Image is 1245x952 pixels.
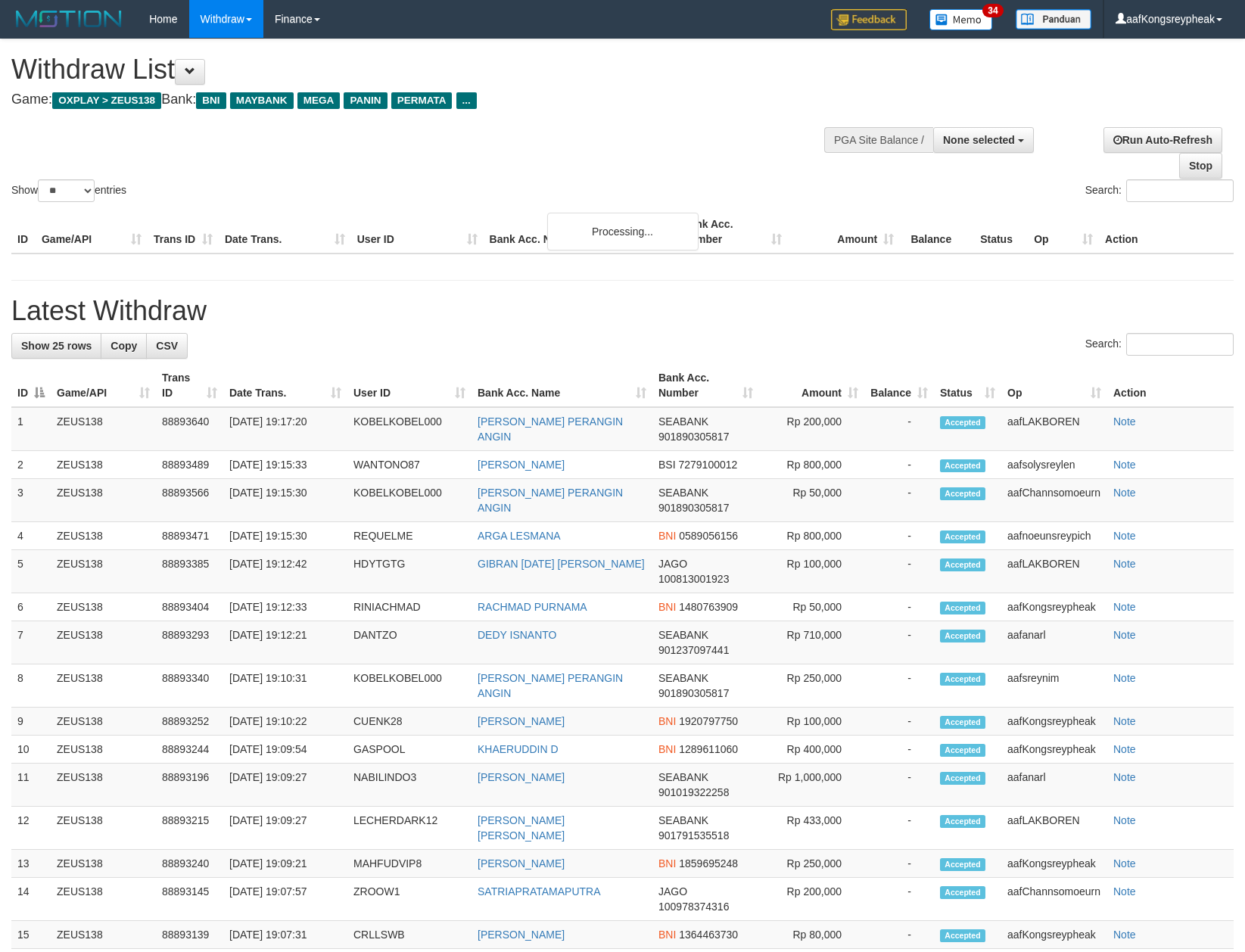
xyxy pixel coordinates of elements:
[11,550,51,593] td: 5
[156,736,223,764] td: 88893244
[11,210,36,254] th: ID
[223,451,347,479] td: [DATE] 19:15:33
[940,886,985,899] span: Accepted
[51,550,156,593] td: ZEUS138
[347,407,472,451] td: KOBELKOBEL000
[51,479,156,522] td: ZEUS138
[156,340,178,352] span: CSV
[347,878,472,921] td: ZROOW1
[156,708,223,736] td: 88893252
[1113,814,1136,826] a: Note
[297,92,341,109] span: MEGA
[1113,771,1136,783] a: Note
[101,333,147,359] a: Copy
[1001,664,1107,708] td: aafsreynim
[11,296,1234,326] h1: Latest Withdraw
[658,901,729,913] span: Copy 100978374316 to clipboard
[11,451,51,479] td: 2
[156,451,223,479] td: 88893489
[478,558,645,570] a: GIBRAN [DATE] [PERSON_NAME]
[223,878,347,921] td: [DATE] 19:07:57
[223,921,347,949] td: [DATE] 19:07:31
[864,593,934,621] td: -
[11,850,51,878] td: 13
[1001,522,1107,550] td: aafnoeunsreypich
[940,558,985,571] span: Accepted
[347,807,472,850] td: LECHERDARK12
[759,708,864,736] td: Rp 100,000
[759,878,864,921] td: Rp 200,000
[223,407,347,451] td: [DATE] 19:17:20
[658,644,729,656] span: Copy 901237097441 to clipboard
[456,92,477,109] span: ...
[1028,210,1099,254] th: Op
[658,573,729,585] span: Copy 100813001923 to clipboard
[347,593,472,621] td: RINIACHMAD
[759,921,864,949] td: Rp 80,000
[1001,921,1107,949] td: aafKongsreypheak
[864,522,934,550] td: -
[223,621,347,664] td: [DATE] 19:12:21
[51,878,156,921] td: ZEUS138
[478,885,601,898] a: SATRIAPRATAMAPUTRA
[11,921,51,949] td: 15
[940,530,985,543] span: Accepted
[11,364,51,407] th: ID: activate to sort column descending
[933,127,1034,153] button: None selected
[347,522,472,550] td: REQUELME
[38,179,95,202] select: Showentries
[940,716,985,729] span: Accepted
[547,213,699,250] div: Processing...
[478,857,565,870] a: [PERSON_NAME]
[678,459,737,471] span: Copy 7279100012 to clipboard
[344,92,387,109] span: PANIN
[223,736,347,764] td: [DATE] 19:09:54
[51,593,156,621] td: ZEUS138
[1085,179,1234,202] label: Search:
[1113,487,1136,499] a: Note
[51,736,156,764] td: ZEUS138
[1107,364,1234,407] th: Action
[51,708,156,736] td: ZEUS138
[759,621,864,664] td: Rp 710,000
[658,857,676,870] span: BNI
[658,629,708,641] span: SEABANK
[156,621,223,664] td: 88893293
[156,807,223,850] td: 88893215
[11,764,51,807] td: 11
[940,929,985,942] span: Accepted
[1001,364,1107,407] th: Op: activate to sort column ascending
[940,602,985,614] span: Accepted
[759,850,864,878] td: Rp 250,000
[347,708,472,736] td: CUENK28
[658,558,687,570] span: JAGO
[11,593,51,621] td: 6
[478,601,587,613] a: RACHMAD PURNAMA
[759,522,864,550] td: Rp 800,000
[478,459,565,471] a: [PERSON_NAME]
[759,364,864,407] th: Amount: activate to sort column ascending
[679,857,738,870] span: Copy 1859695248 to clipboard
[11,736,51,764] td: 10
[864,921,934,949] td: -
[11,92,815,107] h4: Game: Bank:
[347,364,472,407] th: User ID: activate to sort column ascending
[864,451,934,479] td: -
[864,621,934,664] td: -
[156,522,223,550] td: 88893471
[1113,459,1136,471] a: Note
[223,664,347,708] td: [DATE] 19:10:31
[658,601,676,613] span: BNI
[156,364,223,407] th: Trans ID: activate to sort column ascending
[478,530,561,542] a: ARGA LESMANA
[11,179,126,202] label: Show entries
[658,672,708,684] span: SEABANK
[759,550,864,593] td: Rp 100,000
[51,921,156,949] td: ZEUS138
[351,210,484,254] th: User ID
[759,807,864,850] td: Rp 433,000
[146,333,188,359] a: CSV
[196,92,226,109] span: BNI
[864,407,934,451] td: -
[347,850,472,878] td: MAHFUDVIP8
